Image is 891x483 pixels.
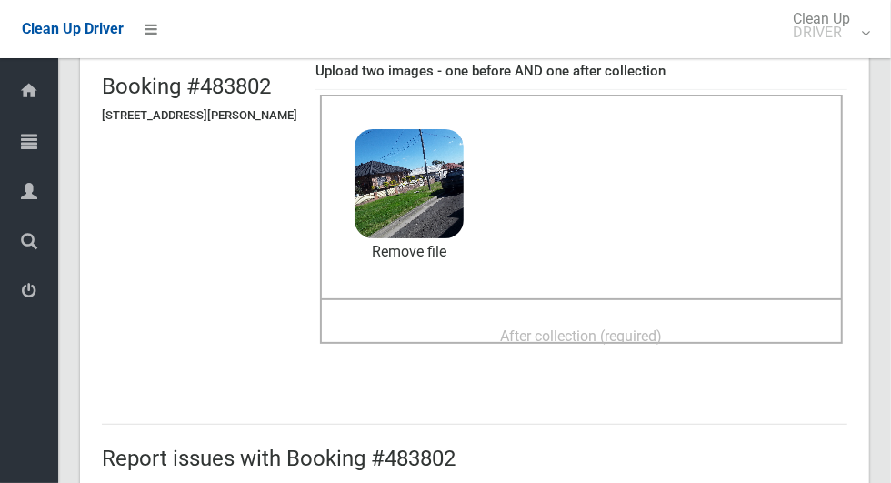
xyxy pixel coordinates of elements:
h5: [STREET_ADDRESS][PERSON_NAME] [102,109,297,122]
span: Clean Up Driver [22,20,124,37]
span: After collection (required) [501,327,663,345]
a: Remove file [355,238,464,266]
h2: Report issues with Booking #483802 [102,447,847,470]
span: Clean Up [784,12,868,39]
small: DRIVER [793,25,850,39]
a: Clean Up Driver [22,15,124,43]
h4: Upload two images - one before AND one after collection [315,64,847,79]
h2: Booking #483802 [102,75,297,98]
